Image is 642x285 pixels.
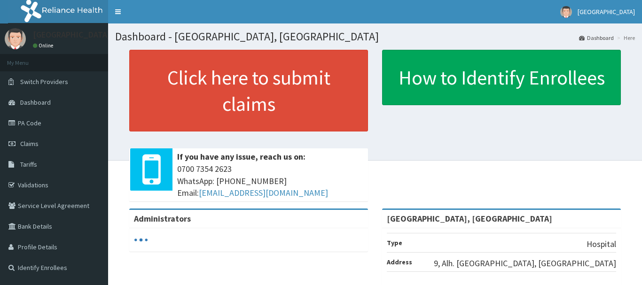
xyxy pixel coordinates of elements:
[387,239,402,247] b: Type
[587,238,616,250] p: Hospital
[387,213,552,224] strong: [GEOGRAPHIC_DATA], [GEOGRAPHIC_DATA]
[5,28,26,49] img: User Image
[199,187,328,198] a: [EMAIL_ADDRESS][DOMAIN_NAME]
[20,98,51,107] span: Dashboard
[20,139,39,148] span: Claims
[560,6,572,18] img: User Image
[134,213,191,224] b: Administrators
[115,31,635,43] h1: Dashboard - [GEOGRAPHIC_DATA], [GEOGRAPHIC_DATA]
[20,77,68,86] span: Switch Providers
[579,34,614,42] a: Dashboard
[615,34,635,42] li: Here
[177,163,363,199] span: 0700 7354 2623 WhatsApp: [PHONE_NUMBER] Email:
[129,50,368,131] a: Click here to submit claims
[387,258,412,266] b: Address
[134,233,148,247] svg: audio-loading
[33,42,55,49] a: Online
[177,151,305,162] b: If you have any issue, reach us on:
[20,160,37,169] span: Tariffs
[578,8,635,16] span: [GEOGRAPHIC_DATA]
[434,257,616,270] p: 9, Alh. [GEOGRAPHIC_DATA], [GEOGRAPHIC_DATA]
[33,31,110,39] p: [GEOGRAPHIC_DATA]
[382,50,621,105] a: How to Identify Enrollees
